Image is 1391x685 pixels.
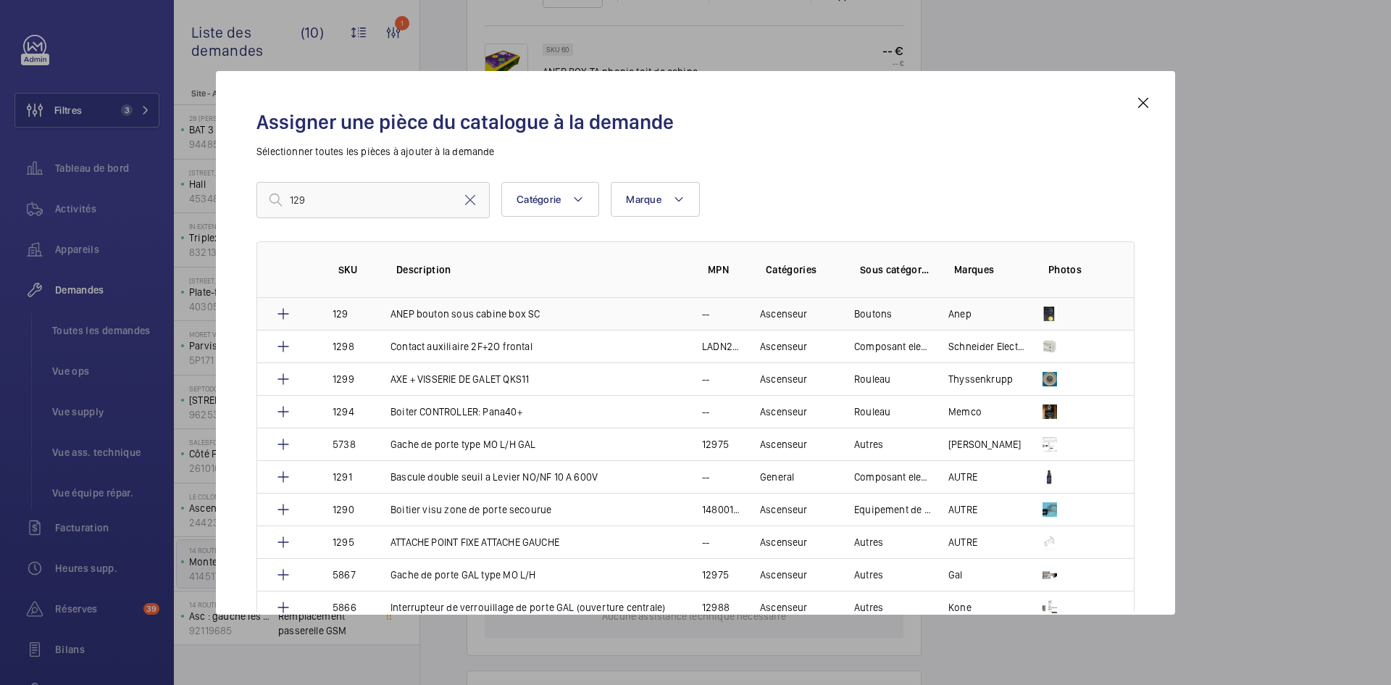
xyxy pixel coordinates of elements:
p: 12988 [702,600,730,615]
img: Y0eLZpkGlC2Qdar16ttF5FDk1cwha6t4qK8w96cp6lexs0Eq.png [1043,568,1057,582]
p: Gache de porte type MO L/H GAL [390,437,535,452]
p: Composant electrique [854,339,931,354]
p: Autres [854,600,883,615]
p: AXE + VISSERIE DE GALET QKS11 [390,372,529,386]
img: zaQvU6rI4quaUO1WHE82ryX08lncjyT1OgnrG8Xv4DFUQwEe.jpeg [1043,339,1057,354]
h2: Assigner une pièce du catalogue à la demande [256,109,1135,136]
img: hGGEAwdNQHFV7pdBOLqCxlVKdfU5fqr3Nrc5ZdPLf-zUNoY8.jpeg [1043,404,1057,419]
p: 5867 [333,568,356,582]
p: Ascenseur [760,535,808,549]
p: Equipement de porte [854,502,931,517]
p: AUTRE [948,470,977,484]
p: 12975 [702,437,729,452]
p: [PERSON_NAME] [948,437,1021,452]
p: AUTRE [948,502,977,517]
p: Autres [854,568,883,582]
img: oIOnjz1CgKp2Euvl4HyXb_3IAmNjRL-R1x9Vy19NyeBZRh5T.png [1043,600,1057,615]
p: Rouleau [854,404,890,419]
p: 12975 [702,568,729,582]
p: MPN [708,262,743,277]
p: Ascenseur [760,568,808,582]
p: Ascenseur [760,502,808,517]
p: Thyssenkrupp [948,372,1013,386]
p: -- [702,372,709,386]
p: AUTRE [948,535,977,549]
p: Composant electrique [854,470,931,484]
p: Boiter CONTROLLER: Pana40+ [390,404,522,419]
p: 129 [333,307,348,321]
p: ANEP bouton sous cabine box SC [390,307,540,321]
p: Anep [948,307,972,321]
p: Ascenseur [760,437,808,452]
img: wxedriqjaHachTIMAcAXE_jfanalHkIdfCTrudqI2o4Bp6X1.png [1043,535,1057,549]
p: 1295 [333,535,354,549]
p: 14800125 [702,502,743,517]
p: 1294 [333,404,354,419]
button: Marque [611,182,700,217]
p: SKU [338,262,373,277]
p: Catégories [766,262,837,277]
p: Memco [948,404,982,419]
p: Boitier visu zone de porte secourue [390,502,551,517]
p: 1291 [333,470,352,484]
p: 1298 [333,339,354,354]
p: Schneider Electric [948,339,1025,354]
img: _clNOObEAfVJ13UbfV6f3vEE4Vx-Us1IImhfSoaegOYqSRyC.png [1043,307,1057,321]
p: Sous catégories [860,262,931,277]
p: Gal [948,568,963,582]
p: Ascenseur [760,372,808,386]
span: Catégorie [517,194,561,205]
p: -- [702,470,709,484]
p: -- [702,404,709,419]
p: Bascule double seuil a Levier NO/NF 10 A 600V [390,470,598,484]
p: Rouleau [854,372,890,386]
p: Ascenseur [760,404,808,419]
p: Autres [854,535,883,549]
img: Z2ZlK7AB7pokw8HlhciA9itY99PY5J1kvclDp0TIugxa63FK.png [1043,372,1057,386]
p: Marques [954,262,1025,277]
p: Ascenseur [760,339,808,354]
p: Autres [854,437,883,452]
p: Gache de porte GAL type MO L/H [390,568,535,582]
p: 5866 [333,600,356,615]
button: Catégorie [501,182,599,217]
p: Description [396,262,685,277]
p: Ascenseur [760,307,808,321]
p: Ascenseur [760,600,808,615]
p: Boutons [854,307,892,321]
p: 1290 [333,502,354,517]
p: Contact auxiliaire 2F+2O frontal [390,339,532,354]
img: EqO0XGXhcUwoFoLFmNYsPPNSVyxMPJZsR_r4wFznUCCKiL5W.png [1043,502,1057,517]
p: LADN223 [702,339,743,354]
p: 1299 [333,372,354,386]
img: kPQtITQyJRl1KcDAv_LP-5s1yX7Ow7lPbH4rQoDRBH_gPBiC.png [1043,437,1057,452]
p: ATTACHE POINT FIXE ATTACHE GAUCHE [390,535,559,549]
p: Photos [1048,262,1105,277]
p: Sélectionner toutes les pièces à ajouter à la demande [256,144,1135,159]
p: Kone [948,600,972,615]
p: 5738 [333,437,356,452]
p: -- [702,307,709,321]
input: Find a part [256,182,490,218]
span: Marque [626,194,661,205]
p: General [760,470,794,484]
img: DwETfR-c_d6neI-7Qzve7vB3KUMuwnl62afMzz0vshbbdsjx.png [1043,470,1057,484]
p: Interrupteur de verrouillage de porte GAL (ouverture centrale) [390,600,665,615]
p: -- [702,535,709,549]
